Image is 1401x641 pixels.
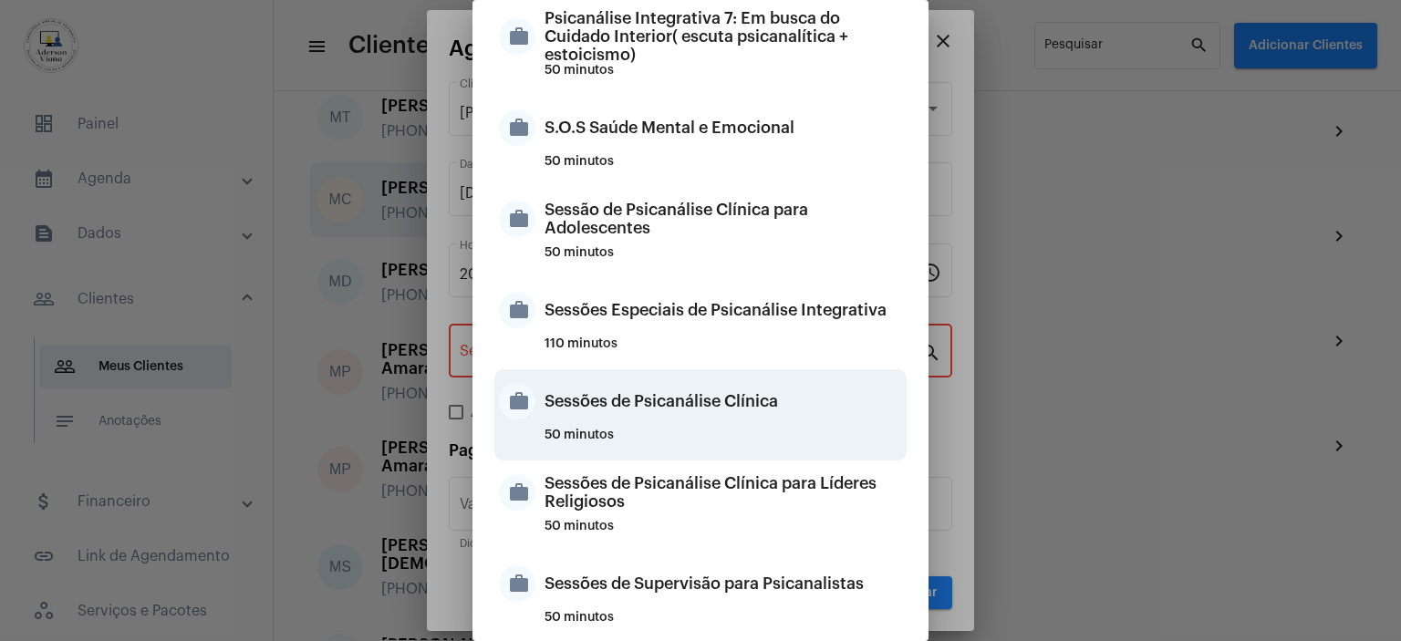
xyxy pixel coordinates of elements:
div: 50 minutos [545,520,902,547]
div: 50 minutos [545,429,902,456]
div: Sessões de Supervisão para Psicanalistas [545,556,902,611]
div: Sessões de Psicanálise Clínica [545,374,902,429]
div: 50 minutos [545,155,902,182]
div: Psicanálise Integrativa 7: Em busca do Cuidado Interior( escuta psicanalítica + estoicismo) [545,9,902,64]
div: Sessões de Psicanálise Clínica para Líderes Religiosos [545,465,902,520]
div: Sessões Especiais de Psicanálise Integrativa [545,283,902,337]
div: Sessão de Psicanálise Clínica para Adolescentes [545,191,902,246]
mat-icon: work [499,565,535,602]
mat-icon: work [499,292,535,328]
div: 50 minutos [545,64,902,91]
div: S.O.S Saúde Mental e Emocional [545,100,902,155]
div: 50 minutos [545,611,902,638]
div: 110 minutos [545,337,902,365]
mat-icon: work [499,383,535,419]
mat-icon: work [499,201,535,237]
mat-icon: work [499,18,535,55]
mat-icon: work [499,109,535,146]
mat-icon: work [499,474,535,511]
div: 50 minutos [545,246,902,274]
